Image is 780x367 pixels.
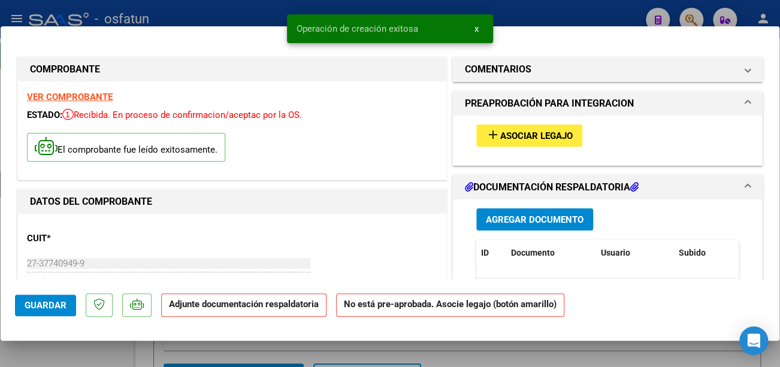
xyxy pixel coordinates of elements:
button: x [465,18,488,40]
div: Open Intercom Messenger [739,326,768,355]
datatable-header-cell: Usuario [596,240,674,266]
mat-expansion-panel-header: PREAPROBACIÓN PARA INTEGRACION [453,92,762,116]
mat-icon: add [486,128,500,142]
span: Subido [679,248,706,257]
span: Guardar [25,300,66,311]
h1: DOCUMENTACIÓN RESPALDATORIA [465,180,639,195]
span: Operación de creación exitosa [297,23,418,35]
a: VER COMPROBANTE [27,92,113,102]
span: ESTADO: [27,110,62,120]
datatable-header-cell: Subido [674,240,734,266]
mat-expansion-panel-header: DOCUMENTACIÓN RESPALDATORIA [453,175,762,199]
datatable-header-cell: Documento [506,240,596,266]
h1: PREAPROBACIÓN PARA INTEGRACION [465,96,634,111]
span: x [474,23,479,34]
span: Usuario [601,248,630,257]
mat-expansion-panel-header: COMENTARIOS [453,57,762,81]
strong: COMPROBANTE [30,63,100,75]
button: Asociar Legajo [476,125,582,147]
span: Recibida. En proceso de confirmacion/aceptac por la OS. [62,110,302,120]
div: PREAPROBACIÓN PARA INTEGRACION [453,116,762,165]
span: Documento [511,248,555,257]
h1: COMENTARIOS [465,62,531,77]
span: Asociar Legajo [500,131,573,141]
datatable-header-cell: ID [476,240,506,266]
p: El comprobante fue leído exitosamente. [27,133,225,162]
strong: DATOS DEL COMPROBANTE [30,196,152,207]
span: Agregar Documento [486,214,584,225]
strong: Adjunte documentación respaldatoria [169,299,319,310]
div: No data to display [476,278,735,308]
span: ID [481,248,489,257]
strong: No está pre-aprobada. Asocie legajo (botón amarillo) [336,293,564,317]
p: CUIT [27,232,150,245]
button: Agregar Documento [476,208,593,230]
button: Guardar [15,295,76,316]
